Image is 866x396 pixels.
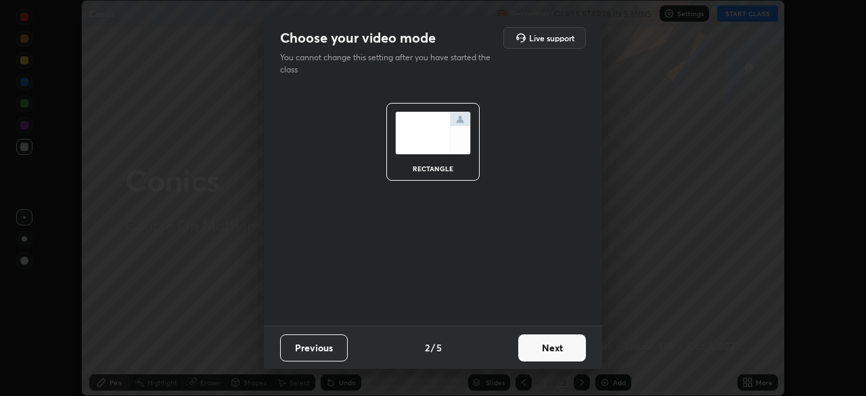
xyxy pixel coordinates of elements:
[431,340,435,355] h4: /
[529,34,574,42] h5: Live support
[280,29,436,47] h2: Choose your video mode
[280,334,348,361] button: Previous
[280,51,499,76] p: You cannot change this setting after you have started the class
[406,165,460,172] div: rectangle
[395,112,471,154] img: normalScreenIcon.ae25ed63.svg
[518,334,586,361] button: Next
[425,340,430,355] h4: 2
[436,340,442,355] h4: 5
